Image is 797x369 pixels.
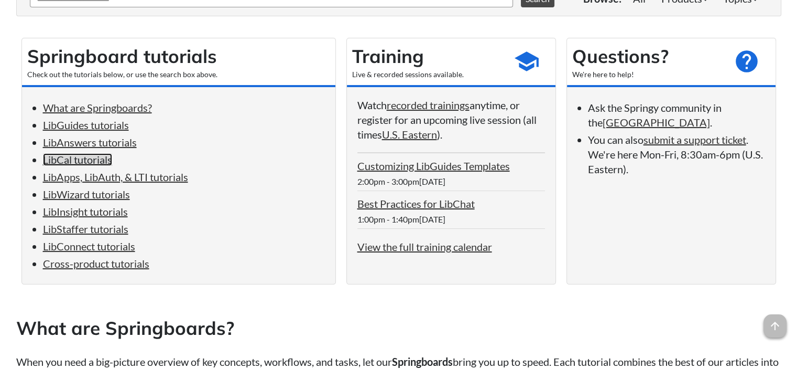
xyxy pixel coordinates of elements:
[514,48,540,75] span: school
[357,240,492,253] a: View the full training calendar
[572,44,723,69] h2: Questions?
[43,188,130,201] a: LibWizard tutorials
[357,197,475,210] a: Best Practices for LibChat
[352,44,503,69] h2: Training
[43,153,112,166] a: LibCal tutorials
[43,223,128,235] a: LibStaffer tutorials
[357,176,445,186] span: 2:00pm - 3:00pm[DATE]
[43,119,129,131] a: LibGuides tutorials
[27,44,330,69] h2: Springboard tutorials
[357,214,445,224] span: 1:00pm - 1:40pm[DATE]
[603,116,710,129] a: [GEOGRAPHIC_DATA]
[43,240,135,252] a: LibConnect tutorials
[643,133,746,146] a: submit a support ticket
[572,69,723,80] div: We're here to help!
[387,99,470,111] a: recorded trainings
[382,128,437,141] a: U.S. Eastern
[43,257,149,270] a: Cross-product tutorials
[763,315,787,328] a: arrow_upward
[43,101,152,114] a: What are Springboards?
[16,315,781,341] h2: What are Springboards?
[734,48,760,75] span: help
[27,69,330,80] div: Check out the tutorials below, or use the search box above.
[357,160,510,172] a: Customizing LibGuides Templates
[392,355,453,368] strong: Springboards
[43,171,188,183] a: LibApps, LibAuth, & LTI tutorials
[43,136,137,149] a: LibAnswers tutorials
[588,132,765,176] li: You can also . We're here Mon-Fri, 8:30am-6pm (U.S. Eastern).
[352,69,503,80] div: Live & recorded sessions available.
[588,100,765,130] li: Ask the Springy community in the .
[357,98,545,142] p: Watch anytime, or register for an upcoming live session (all times ).
[43,205,128,218] a: LibInsight tutorials
[763,314,787,338] span: arrow_upward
